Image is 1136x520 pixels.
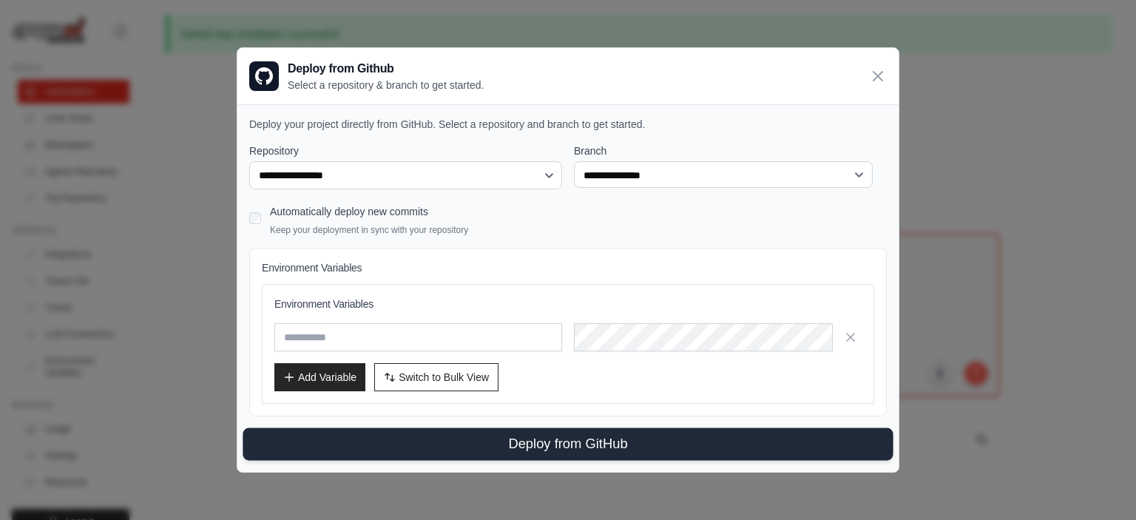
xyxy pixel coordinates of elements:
[274,363,365,391] button: Add Variable
[270,206,428,217] label: Automatically deploy new commits
[274,297,862,311] h3: Environment Variables
[288,78,484,92] p: Select a repository & branch to get started.
[262,260,874,275] h4: Environment Variables
[288,60,484,78] h3: Deploy from Github
[270,224,468,236] p: Keep your deployment in sync with your repository
[1062,449,1136,520] iframe: Chat Widget
[399,370,489,385] span: Switch to Bulk View
[374,363,498,391] button: Switch to Bulk View
[243,428,893,460] button: Deploy from GitHub
[249,117,887,132] p: Deploy your project directly from GitHub. Select a repository and branch to get started.
[574,143,887,158] label: Branch
[249,143,562,158] label: Repository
